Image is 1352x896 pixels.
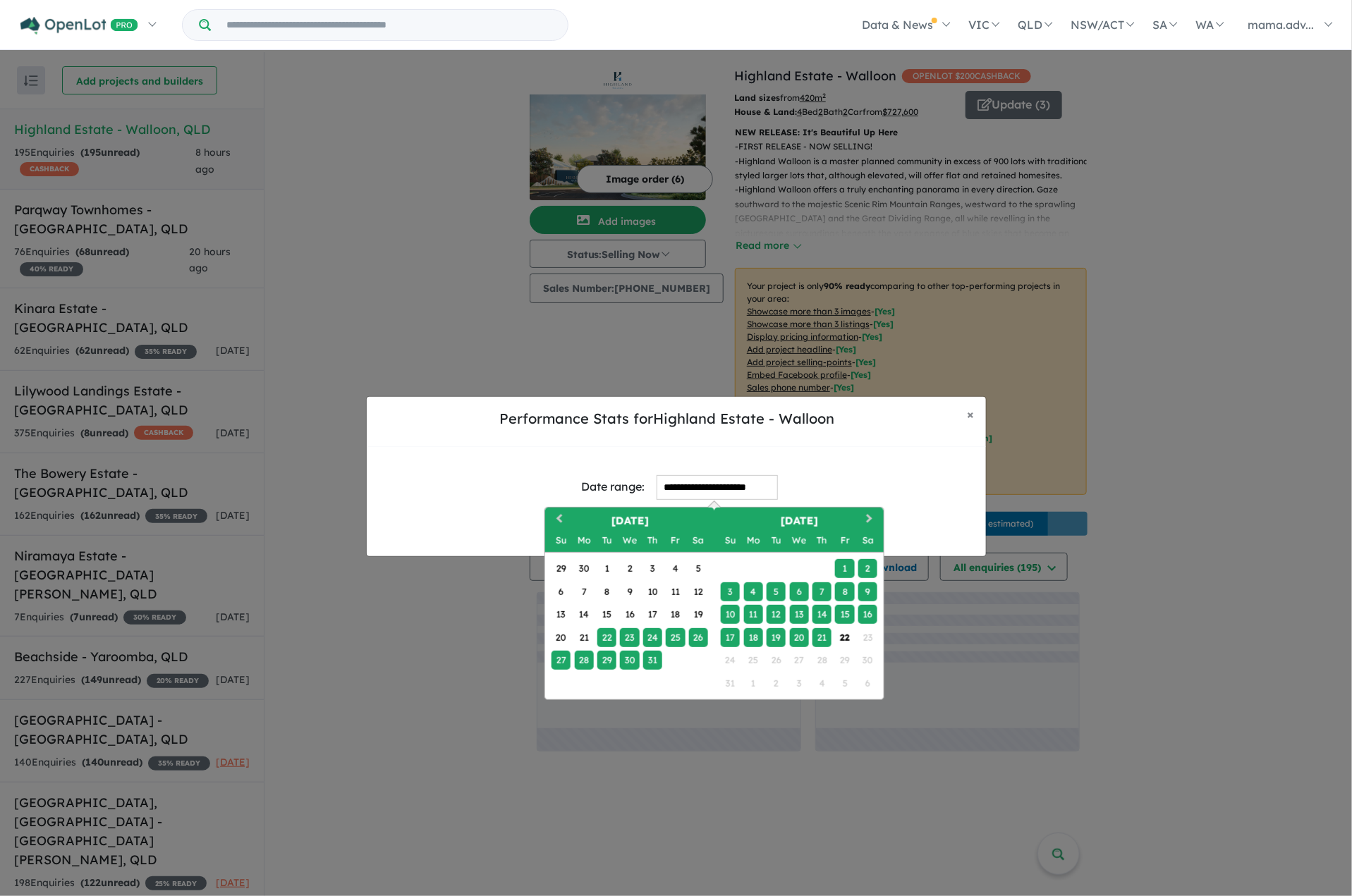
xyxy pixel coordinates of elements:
[860,509,882,532] button: Next Month
[789,651,808,670] div: Not available Wednesday, August 27th, 2025
[688,605,707,624] div: Choose Saturday, July 19th, 2025
[597,582,616,601] div: Choose Tuesday, July 8th, 2025
[620,627,639,646] div: Choose Wednesday, July 23rd, 2025
[858,559,877,578] div: Choose Saturday, August 2nd, 2025
[549,557,710,671] div: Month July, 2025
[544,513,714,529] h2: [DATE]
[666,559,685,578] div: Choose Friday, July 4th, 2025
[835,627,854,646] div: Choose Friday, August 22nd, 2025
[789,531,808,550] div: Wednesday
[666,531,685,550] div: Friday
[642,582,662,601] div: Choose Thursday, July 10th, 2025
[743,531,762,550] div: Monday
[720,627,739,646] div: Choose Sunday, August 17th, 2025
[551,651,570,670] div: Choose Sunday, July 27th, 2025
[766,605,785,624] div: Choose Tuesday, August 12th, 2025
[642,651,662,670] div: Choose Thursday, July 31st, 2025
[574,582,593,601] div: Choose Monday, July 7th, 2025
[620,559,639,578] div: Choose Wednesday, July 2nd, 2025
[688,531,707,550] div: Saturday
[597,605,616,624] div: Choose Tuesday, July 15th, 2025
[812,673,831,692] div: Not available Thursday, September 4th, 2025
[743,651,762,670] div: Not available Monday, August 25th, 2025
[720,651,739,670] div: Not available Sunday, August 24th, 2025
[812,582,831,601] div: Choose Thursday, August 7th, 2025
[789,627,808,646] div: Choose Wednesday, August 20th, 2025
[551,627,570,646] div: Choose Sunday, July 20th, 2025
[620,531,639,550] div: Wednesday
[743,673,762,692] div: Not available Monday, September 1st, 2025
[719,557,879,694] div: Month August, 2025
[666,605,685,624] div: Choose Friday, July 18th, 2025
[766,651,785,670] div: Not available Tuesday, August 26th, 2025
[812,651,831,670] div: Not available Thursday, August 28th, 2025
[835,605,854,624] div: Choose Friday, August 15th, 2025
[720,582,739,601] div: Choose Sunday, August 3rd, 2025
[766,627,785,646] div: Choose Tuesday, August 19th, 2025
[766,531,785,550] div: Tuesday
[620,582,639,601] div: Choose Wednesday, July 9th, 2025
[743,627,762,646] div: Choose Monday, August 18th, 2025
[214,10,565,40] input: Try estate name, suburb, builder or developer
[574,605,593,624] div: Choose Monday, July 14th, 2025
[20,17,138,35] img: Openlot PRO Logo White
[574,651,593,670] div: Choose Monday, July 28th, 2025
[582,477,645,496] div: Date range:
[858,673,877,692] div: Not available Saturday, September 6th, 2025
[597,559,616,578] div: Choose Tuesday, July 1st, 2025
[720,531,739,550] div: Sunday
[766,582,785,601] div: Choose Tuesday, August 5th, 2025
[858,651,877,670] div: Not available Saturday, August 30th, 2025
[378,408,956,429] h5: Performance Stats for Highland Estate - Walloon
[812,627,831,646] div: Choose Thursday, August 21st, 2025
[858,582,877,601] div: Choose Saturday, August 9th, 2025
[551,531,570,550] div: Sunday
[551,605,570,624] div: Choose Sunday, July 13th, 2025
[743,582,762,601] div: Choose Monday, August 4th, 2025
[835,582,854,601] div: Choose Friday, August 8th, 2025
[858,627,877,646] div: Not available Saturday, August 23rd, 2025
[688,559,707,578] div: Choose Saturday, July 5th, 2025
[574,627,593,646] div: Choose Monday, July 21st, 2025
[642,627,662,646] div: Choose Thursday, July 24th, 2025
[714,513,883,529] h2: [DATE]
[688,582,707,601] div: Choose Saturday, July 12th, 2025
[688,627,707,646] div: Choose Saturday, July 26th, 2025
[597,531,616,550] div: Tuesday
[574,531,593,550] div: Monday
[789,582,808,601] div: Choose Wednesday, August 6th, 2025
[835,559,854,578] div: Choose Friday, August 1st, 2025
[789,605,808,624] div: Choose Wednesday, August 13th, 2025
[544,507,884,700] div: Choose Date
[835,651,854,670] div: Not available Friday, August 29th, 2025
[812,605,831,624] div: Choose Thursday, August 14th, 2025
[743,605,762,624] div: Choose Monday, August 11th, 2025
[620,651,639,670] div: Choose Wednesday, July 30th, 2025
[858,531,877,550] div: Saturday
[551,559,570,578] div: Choose Sunday, June 29th, 2025
[835,531,854,550] div: Friday
[720,673,739,692] div: Not available Sunday, August 31st, 2025
[620,605,639,624] div: Choose Wednesday, July 16th, 2025
[597,627,616,646] div: Choose Tuesday, July 22nd, 2025
[666,627,685,646] div: Choose Friday, July 25th, 2025
[858,605,877,624] div: Choose Saturday, August 16th, 2025
[666,582,685,601] div: Choose Friday, July 11th, 2025
[642,605,662,624] div: Choose Thursday, July 17th, 2025
[720,605,739,624] div: Choose Sunday, August 10th, 2025
[968,406,975,422] span: ×
[835,673,854,692] div: Not available Friday, September 5th, 2025
[812,531,831,550] div: Thursday
[597,651,616,670] div: Choose Tuesday, July 29th, 2025
[766,673,785,692] div: Not available Tuesday, September 2nd, 2025
[546,509,568,532] button: Previous Month
[574,559,593,578] div: Choose Monday, June 30th, 2025
[551,582,570,601] div: Choose Sunday, July 6th, 2025
[642,559,662,578] div: Choose Thursday, July 3rd, 2025
[642,531,662,550] div: Thursday
[789,673,808,692] div: Not available Wednesday, September 3rd, 2025
[1248,18,1315,32] span: mama.adv...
